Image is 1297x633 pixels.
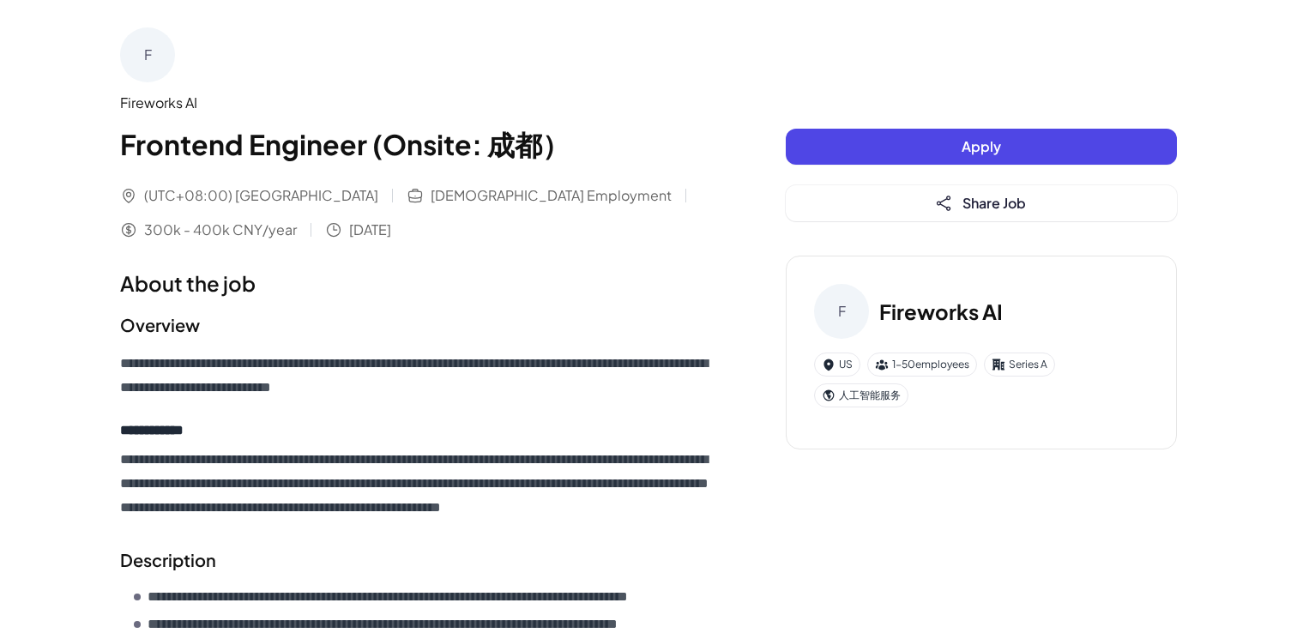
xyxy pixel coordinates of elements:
[984,353,1055,377] div: Series A
[144,220,297,240] span: 300k - 400k CNY/year
[431,185,672,206] span: [DEMOGRAPHIC_DATA] Employment
[962,137,1001,155] span: Apply
[867,353,977,377] div: 1-50 employees
[786,129,1177,165] button: Apply
[962,194,1026,212] span: Share Job
[144,185,378,206] span: (UTC+08:00) [GEOGRAPHIC_DATA]
[120,268,717,298] h1: About the job
[120,27,175,82] div: F
[879,296,1003,327] h3: Fireworks AI
[120,124,717,165] h1: Frontend Engineer (Onsite: 成都）
[814,383,908,407] div: 人工智能服务
[814,284,869,339] div: F
[120,93,717,113] div: Fireworks AI
[814,353,860,377] div: US
[120,547,717,573] h2: Description
[349,220,391,240] span: [DATE]
[786,185,1177,221] button: Share Job
[120,312,717,338] h2: Overview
